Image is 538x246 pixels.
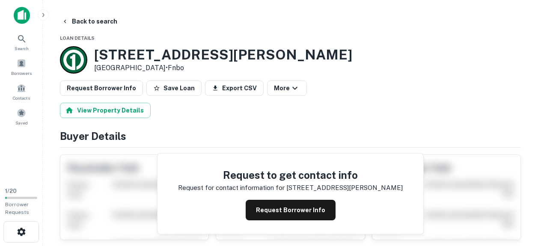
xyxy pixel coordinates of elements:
span: Loan Details [60,36,95,41]
h4: Request to get contact info [178,167,403,183]
a: Borrowers [3,55,40,78]
button: Request Borrower Info [60,80,143,96]
button: Export CSV [205,80,264,96]
a: Search [3,30,40,53]
button: Save Loan [146,80,202,96]
button: More [267,80,307,96]
span: Borrowers [11,70,32,77]
button: View Property Details [60,103,151,118]
span: Search [15,45,29,52]
h3: [STREET_ADDRESS][PERSON_NAME] [94,47,352,63]
span: Contacts [13,95,30,101]
img: capitalize-icon.png [14,7,30,24]
a: Saved [3,105,40,128]
button: Request Borrower Info [246,200,336,220]
p: [STREET_ADDRESS][PERSON_NAME] [286,183,403,193]
span: 1 / 20 [5,188,17,194]
span: Borrower Requests [5,202,29,215]
span: Saved [15,119,28,126]
a: Contacts [3,80,40,103]
h4: Buyer Details [60,128,521,144]
p: Request for contact information for [178,183,285,193]
a: Fnbo [168,64,184,72]
iframe: Chat Widget [495,178,538,219]
button: Back to search [58,14,121,29]
p: [GEOGRAPHIC_DATA] • [94,63,352,73]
